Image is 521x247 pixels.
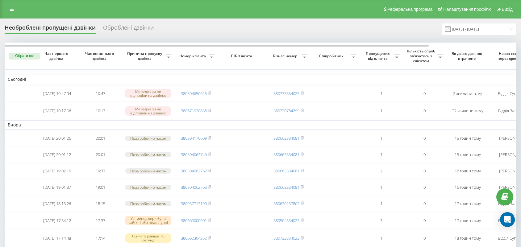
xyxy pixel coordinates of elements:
a: 380504334023 [273,218,299,223]
span: Пропущених від клієнта [363,51,394,61]
div: Оброблені дзвінки [103,24,154,34]
td: 17 годин тому [446,212,489,229]
span: Вихід [502,7,513,12]
a: 380630257802 [273,201,299,206]
a: 380663334081 [273,184,299,190]
td: 20:01 [79,147,122,162]
td: 19:37 [79,163,122,179]
td: 1 [360,131,403,146]
span: Кількість спроб зв'язатись з клієнтом [406,49,437,63]
td: 19:01 [79,180,122,195]
a: 380504062763 [181,184,207,190]
td: [DATE] 10:17:56 [35,103,79,119]
span: ПІБ Клієнта [223,54,262,59]
td: 2 хвилини тому [446,85,489,102]
div: Поза робочим часом [125,136,171,141]
td: [DATE] 20:01:12 [35,147,79,162]
td: 3 [360,212,403,229]
td: 0 [403,230,446,246]
span: Причина пропуску дзвінка [125,51,166,61]
td: 1 [360,230,403,246]
td: 1 [360,180,403,195]
td: 0 [403,103,446,119]
td: 18 годин тому [446,230,489,246]
span: Бізнес номер [270,54,302,59]
a: 380937713190 [181,201,207,206]
td: [DATE] 10:47:04 [35,85,79,102]
td: 0 [403,180,446,195]
td: 16 годин тому [446,180,489,195]
td: 18:15 [79,196,122,211]
td: 17:37 [79,212,122,229]
span: Налаштування профілю [443,7,491,12]
td: 0 [403,196,446,211]
div: Усі менеджери були зайняті або недоступні [125,216,171,225]
td: 17 годин тому [446,196,489,211]
td: [DATE] 17:14:48 [35,230,79,246]
td: 1 [360,103,403,119]
a: 380671020838 [181,108,207,113]
div: Поза робочим часом [125,168,171,174]
span: Час останнього дзвінка [84,51,117,61]
td: 32 хвилини тому [446,103,489,119]
td: 0 [403,147,446,162]
td: [DATE] 19:02:10 [35,163,79,179]
td: 0 [403,163,446,179]
td: 15 годин тому [446,131,489,146]
a: 380504170609 [181,135,207,141]
button: Обрати всі [9,53,40,60]
div: Поза робочим часом [125,152,171,157]
a: 380730784299 [273,108,299,113]
td: [DATE] 20:01:26 [35,131,79,146]
a: 380504062762 [181,168,207,174]
span: Час першого дзвінка [40,51,74,61]
div: Open Intercom Messenger [500,212,515,227]
span: Номер клієнта [177,54,209,59]
td: 17:14 [79,230,122,246]
a: 380733334023 [273,91,299,96]
div: Скинуто раніше 10 секунд [125,233,171,243]
span: Співробітник [313,54,351,59]
td: [DATE] 18:15:26 [35,196,79,211]
a: 380733334023 [273,235,299,241]
a: 380663334081 [273,152,299,157]
div: Поза робочим часом [125,185,171,190]
td: 1 [360,196,403,211]
a: 380662304352 [181,235,207,241]
td: 0 [403,212,446,229]
div: Менеджери не відповіли на дзвінок [125,89,171,98]
a: 380504062746 [181,152,207,157]
td: 15 годин тому [446,147,489,162]
td: 2 [360,163,403,179]
a: 380663334081 [273,168,299,174]
td: 10:47 [79,85,122,102]
div: Необроблені пропущені дзвінки [5,24,96,34]
a: 380660000001 [181,218,207,223]
td: 20:01 [79,131,122,146]
td: [DATE] 19:01:37 [35,180,79,195]
td: 1 [360,147,403,162]
span: Реферальна програма [387,7,433,12]
span: Як довго дзвінок втрачено [451,51,484,61]
div: Менеджери не відповіли на дзвінок [125,106,171,116]
a: 380663334081 [273,135,299,141]
div: Поза робочим часом [125,201,171,206]
td: 0 [403,131,446,146]
td: 0 [403,85,446,102]
td: 1 [360,85,403,102]
td: 10:17 [79,103,122,119]
td: 16 годин тому [446,163,489,179]
a: 380504650625 [181,91,207,96]
td: [DATE] 17:34:12 [35,212,79,229]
